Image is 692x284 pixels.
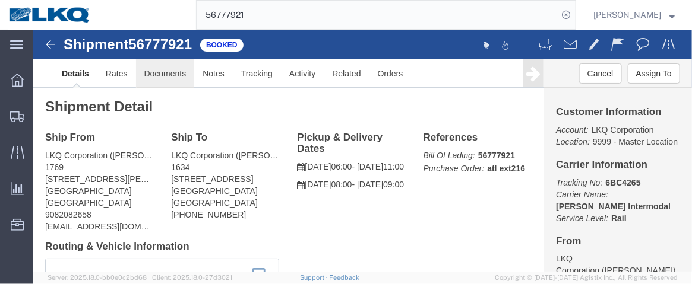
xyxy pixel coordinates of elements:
span: Krisann Metzger [593,8,661,21]
span: Copyright © [DATE]-[DATE] Agistix Inc., All Rights Reserved [495,273,678,283]
button: [PERSON_NAME] [593,8,675,22]
a: Support [300,274,330,281]
iframe: FS Legacy Container [33,30,692,272]
input: Search for shipment number, reference number [197,1,558,29]
span: Client: 2025.18.0-27d3021 [152,274,232,281]
img: logo [8,6,91,24]
a: Feedback [329,274,359,281]
span: Server: 2025.18.0-bb0e0c2bd68 [48,274,147,281]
